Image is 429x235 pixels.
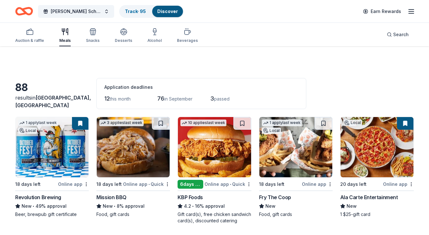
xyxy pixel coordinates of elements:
[18,127,37,134] div: Local
[96,180,122,188] div: 18 days left
[15,95,91,108] span: [GEOGRAPHIC_DATA], [GEOGRAPHIC_DATA]
[177,38,198,43] div: Beverages
[15,95,91,108] span: in
[178,202,251,210] div: 16% approval
[177,25,198,46] button: Beverages
[262,127,281,134] div: Local
[340,193,398,201] div: Ala Carte Entertainment
[18,120,58,126] div: 1 apply last week
[259,193,291,201] div: Fry The Coop
[259,180,284,188] div: 18 days left
[259,117,332,177] img: Image for Fry The Coop
[96,117,170,218] a: Image for Mission BBQ3 applieslast week18 days leftOnline app•QuickMission BBQNew•8% approvalFood...
[147,25,162,46] button: Alcohol
[86,25,100,46] button: Snacks
[347,202,357,210] span: New
[184,202,191,210] span: 4.2
[178,180,203,189] div: 6 days left
[104,95,110,102] span: 12
[147,38,162,43] div: Alcohol
[341,117,413,177] img: Image for Ala Carte Entertainment
[343,120,362,126] div: Local
[148,182,150,187] span: •
[205,180,251,188] div: Online app Quick
[340,211,414,218] div: 1 $25-gift card
[178,117,251,177] img: Image for KBP Foods
[125,9,146,14] a: Track· 95
[115,25,132,46] button: Desserts
[164,96,192,101] span: in September
[178,193,203,201] div: KBP Foods
[178,117,251,224] a: Image for KBP Foods10 applieslast week6days leftOnline app•QuickKBP Foods4.2•16% approvalGift car...
[259,117,333,218] a: Image for Fry The Coop1 applylast weekLocal18 days leftOnline appFry The CoopNewFood, gift cards
[15,193,61,201] div: Revolution Brewing
[97,117,170,177] img: Image for Mission BBQ
[15,4,33,19] a: Home
[38,5,114,18] button: [PERSON_NAME] Scholarship Fundraiser
[192,204,194,209] span: •
[15,25,44,46] button: Auction & raffle
[259,211,333,218] div: Food, gift cards
[86,38,100,43] div: Snacks
[103,202,113,210] span: New
[104,83,298,91] div: Application deadlines
[265,202,276,210] span: New
[178,211,251,224] div: Gift card(s), free chicken sandwich card(s), discounted catering
[33,204,34,209] span: •
[180,120,226,126] div: 10 applies last week
[22,202,32,210] span: New
[359,6,405,17] a: Earn Rewards
[15,94,89,109] div: results
[340,117,414,218] a: Image for Ala Carte EntertainmentLocal20 days leftOnline appAla Carte EntertainmentNew1 $25-gift ...
[230,182,231,187] span: •
[340,180,367,188] div: 20 days left
[114,204,116,209] span: •
[15,202,89,210] div: 49% approval
[59,38,71,43] div: Meals
[393,31,409,38] span: Search
[15,81,89,94] div: 88
[157,95,164,102] span: 76
[15,180,41,188] div: 18 days left
[210,95,214,102] span: 3
[96,202,170,210] div: 8% approval
[214,96,230,101] span: passed
[15,38,44,43] div: Auction & raffle
[383,180,414,188] div: Online app
[16,117,88,177] img: Image for Revolution Brewing
[123,180,170,188] div: Online app Quick
[262,120,302,126] div: 1 apply last week
[96,211,170,218] div: Food, gift cards
[382,28,414,41] button: Search
[96,193,127,201] div: Mission BBQ
[302,180,333,188] div: Online app
[15,117,89,218] a: Image for Revolution Brewing1 applylast weekLocal18 days leftOnline appRevolution BrewingNew•49% ...
[99,120,144,126] div: 3 applies last week
[51,8,101,15] span: [PERSON_NAME] Scholarship Fundraiser
[110,96,131,101] span: this month
[115,38,132,43] div: Desserts
[15,211,89,218] div: Beer, brewpub gift certificate
[157,9,178,14] a: Discover
[58,180,89,188] div: Online app
[119,5,184,18] button: Track· 95Discover
[59,25,71,46] button: Meals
